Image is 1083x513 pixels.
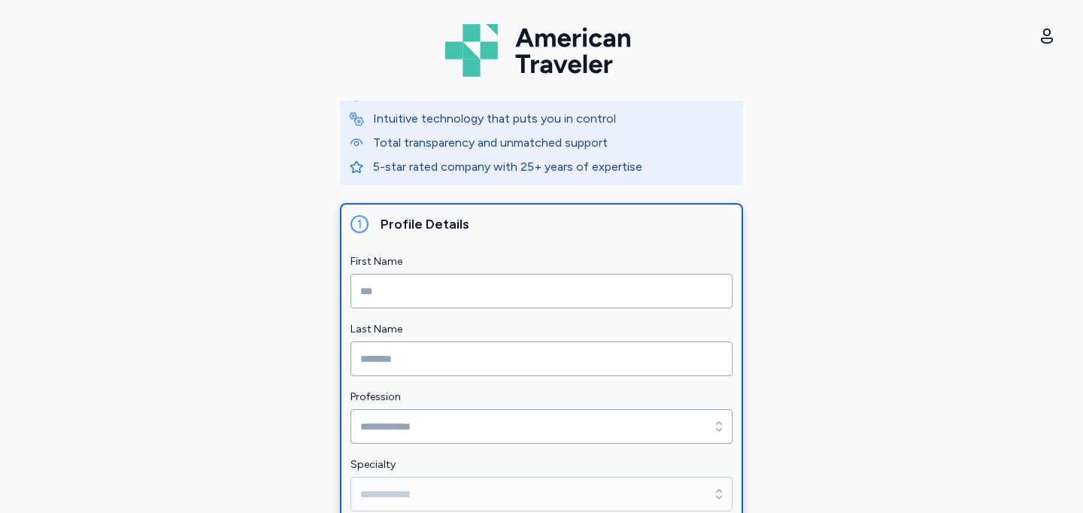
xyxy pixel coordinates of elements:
[350,215,369,233] div: 1
[350,253,733,271] label: First Name
[373,110,734,128] p: Intuitive technology that puts you in control
[381,214,733,235] div: Profile Details
[350,341,733,376] input: Last Name
[350,274,733,308] input: First Name
[373,134,734,152] p: Total transparency and unmatched support
[350,388,733,406] label: Profession
[373,158,734,176] p: 5-star rated company with 25+ years of expertise
[445,18,638,83] img: Logo
[350,320,733,338] label: Last Name
[350,456,733,474] label: Specialty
